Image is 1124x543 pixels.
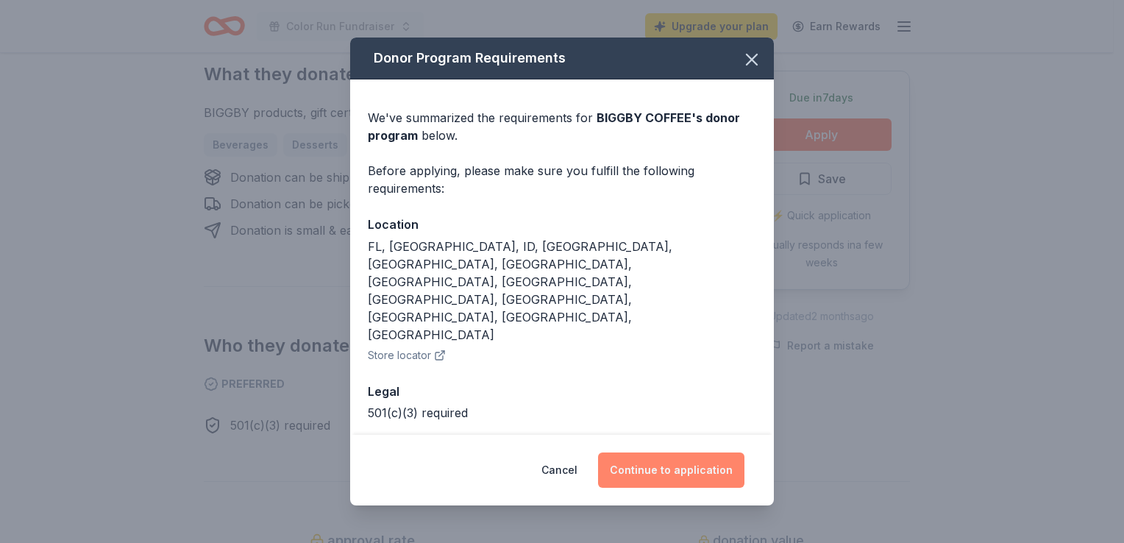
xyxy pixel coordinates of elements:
button: Store locator [368,347,446,364]
div: FL, [GEOGRAPHIC_DATA], ID, [GEOGRAPHIC_DATA], [GEOGRAPHIC_DATA], [GEOGRAPHIC_DATA], [GEOGRAPHIC_D... [368,238,756,344]
button: Continue to application [598,452,744,488]
div: 501(c)(3) required [368,404,756,422]
div: Donor Program Requirements [350,38,774,79]
div: Legal [368,382,756,401]
div: We've summarized the requirements for below. [368,109,756,144]
div: Before applying, please make sure you fulfill the following requirements: [368,162,756,197]
button: Cancel [541,452,577,488]
div: Location [368,215,756,234]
